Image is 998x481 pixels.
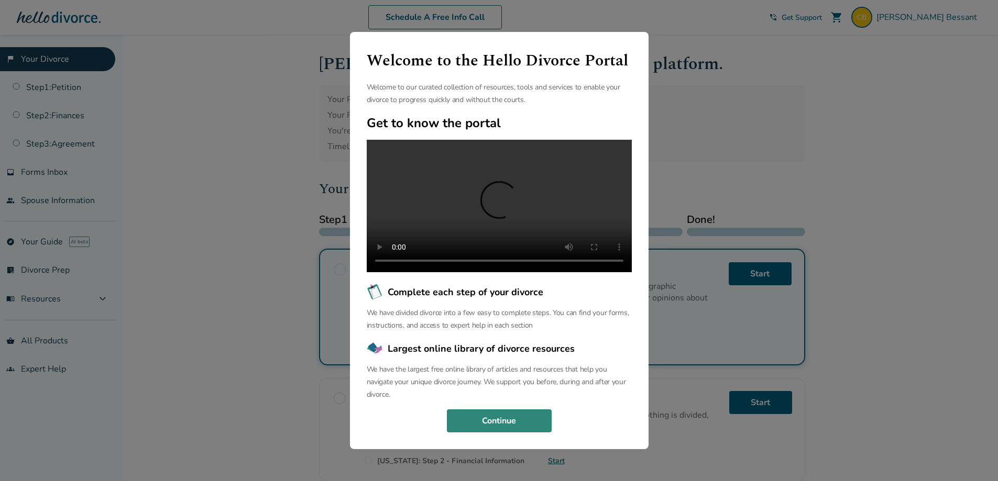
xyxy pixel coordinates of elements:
[367,49,632,73] h1: Welcome to the Hello Divorce Portal
[367,81,632,106] p: Welcome to our curated collection of resources, tools and services to enable your divorce to prog...
[388,285,543,299] span: Complete each step of your divorce
[367,340,383,357] img: Largest online library of divorce resources
[367,115,632,131] h2: Get to know the portal
[367,284,383,300] img: Complete each step of your divorce
[447,409,552,432] button: Continue
[367,363,632,401] p: We have the largest free online library of articles and resources that help you navigate your uni...
[367,307,632,332] p: We have divided divorce into a few easy to complete steps. You can find your forms, instructions,...
[388,342,575,355] span: Largest online library of divorce resources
